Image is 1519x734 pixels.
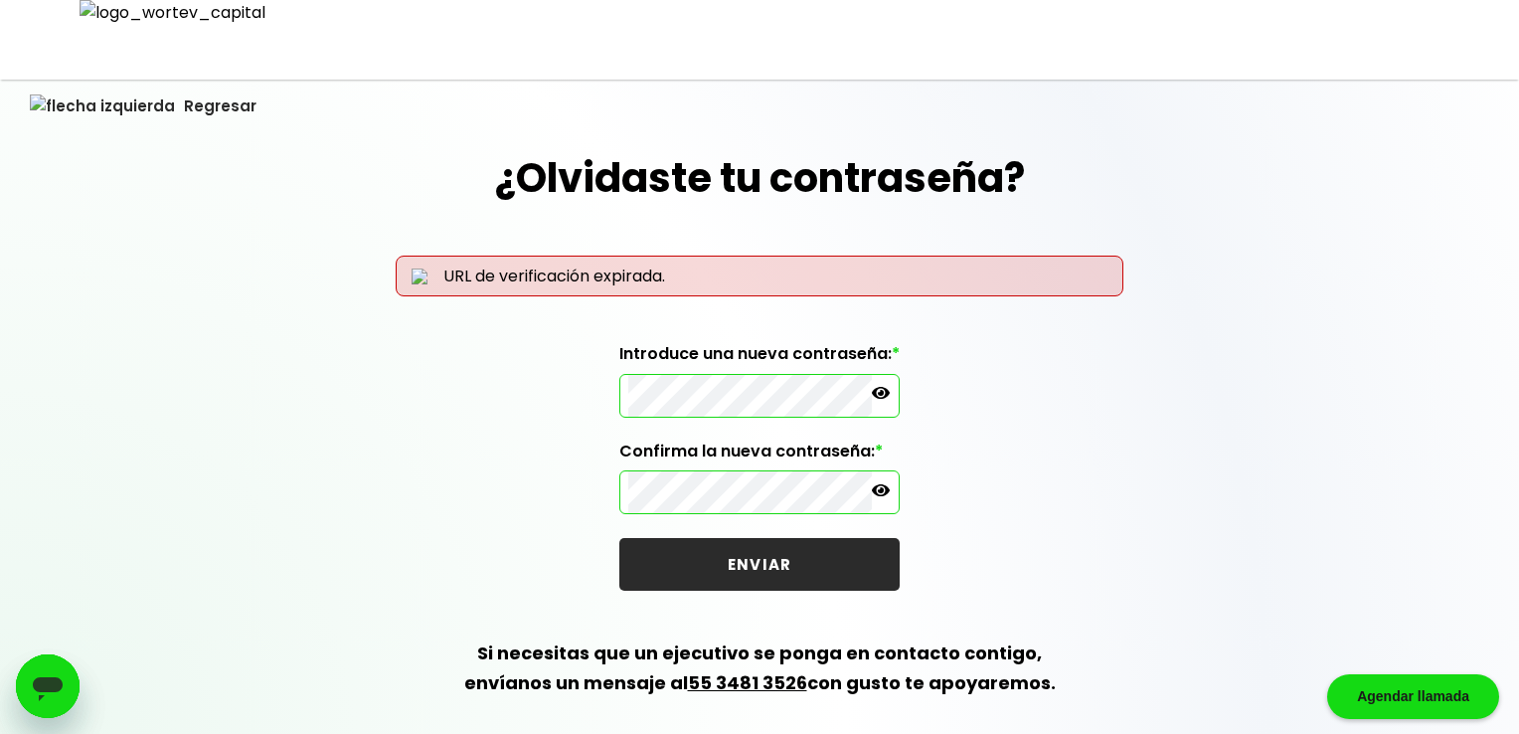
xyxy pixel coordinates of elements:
[464,641,1056,695] b: Si necesitas que un ejecutivo se ponga en contacto contigo, envíanos un mensaje al con gusto te a...
[619,344,900,374] label: Introduce una nueva contraseña:
[495,148,1025,208] h1: ¿Olvidaste tu contraseña?
[16,654,80,718] iframe: Botón para iniciar la ventana de mensajería
[412,269,427,284] img: error-circle.svg
[1327,674,1499,719] div: Agendar llamada
[619,442,900,471] label: Confirma la nueva contraseña:
[619,538,900,591] button: ENVIAR
[396,256,1123,296] p: URL de verificación expirada.
[30,94,175,117] img: flecha izquierda
[688,670,807,695] a: 55 3481 3526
